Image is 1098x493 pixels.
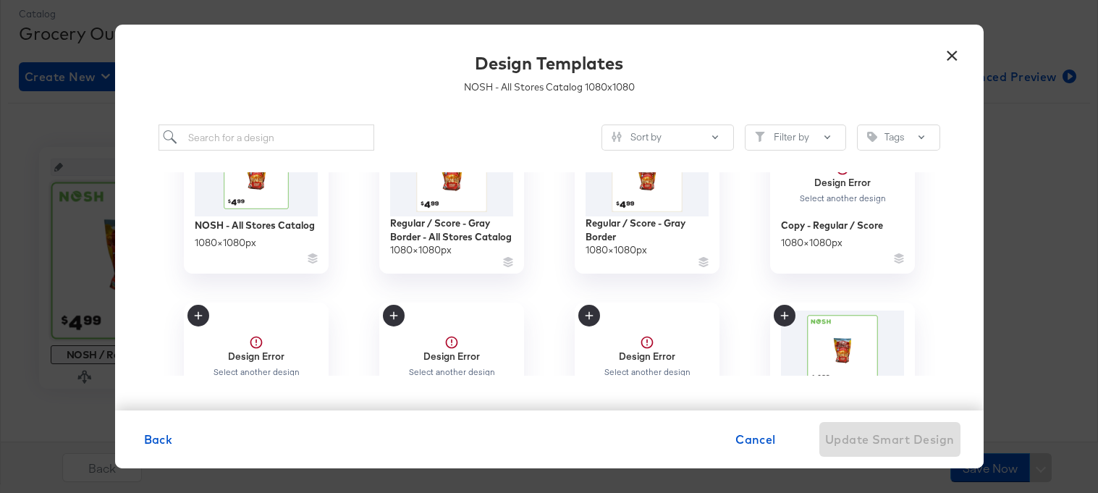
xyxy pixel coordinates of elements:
img: bv4ogUtAcBFQZCpKBCI9ow.jpg [586,137,709,216]
button: SlidersSort by [601,125,734,151]
div: 1080 × 1080 px [195,236,256,250]
div: 1080 × 1080 px [390,244,452,258]
img: VdaPQy0NAEd3Jl8PmdFlaA.jpg [781,311,904,390]
span: Cancel [735,429,776,450]
div: Design ErrorSelect another design [184,303,329,447]
div: Design ErrorSelect another designCopy - Regular / Score1080×1080px [770,129,915,274]
strong: Design Error [228,350,284,363]
div: Design ErrorSelect another design [379,303,524,447]
strong: Design Error [619,350,675,363]
div: Select another design [798,194,886,204]
strong: Design Error [814,176,871,189]
button: FilterFilter by [745,125,846,151]
button: TagTags [857,125,940,151]
div: 1080 × 1080 px [781,236,842,250]
button: Cancel [730,422,782,457]
div: Select another design [212,368,300,378]
div: Design Templates [475,51,623,75]
svg: Filter [755,132,765,142]
div: 1080 × 1080 px [586,244,647,258]
strong: Design Error [423,350,480,363]
svg: Tag [867,132,877,142]
div: Regular / Score - Gray Border1080×1080px [575,129,719,274]
button: × [939,39,966,65]
input: Search for a design [159,125,375,151]
img: voZA5XzYTvc4fDwZSo6t0w.jpg [195,137,318,216]
div: NOSH - All Stores Catalog1080×1080px [184,129,329,274]
svg: Sliders [612,132,622,142]
div: Regular / Score - Gray Border - All Stores Catalog1080×1080px [379,129,524,274]
div: Copy - Regular / Score [781,219,883,232]
span: Back [144,429,173,450]
div: Design ErrorSelect another design [575,303,719,447]
div: Regular / Score - Gray Border [586,216,709,243]
div: NOSH - All Stores Catalog [195,219,315,232]
div: Select another design [603,368,691,378]
div: NOSH - All Stores Catalog 1080 x 1080 [464,80,635,94]
div: Regular / Score - Gray Border - All Stores Catalog [390,216,513,243]
div: Select another design [407,368,495,378]
img: l_CwvET8Zpj2rej0_MVyjA.jpg [390,137,513,216]
button: Back [138,422,179,457]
